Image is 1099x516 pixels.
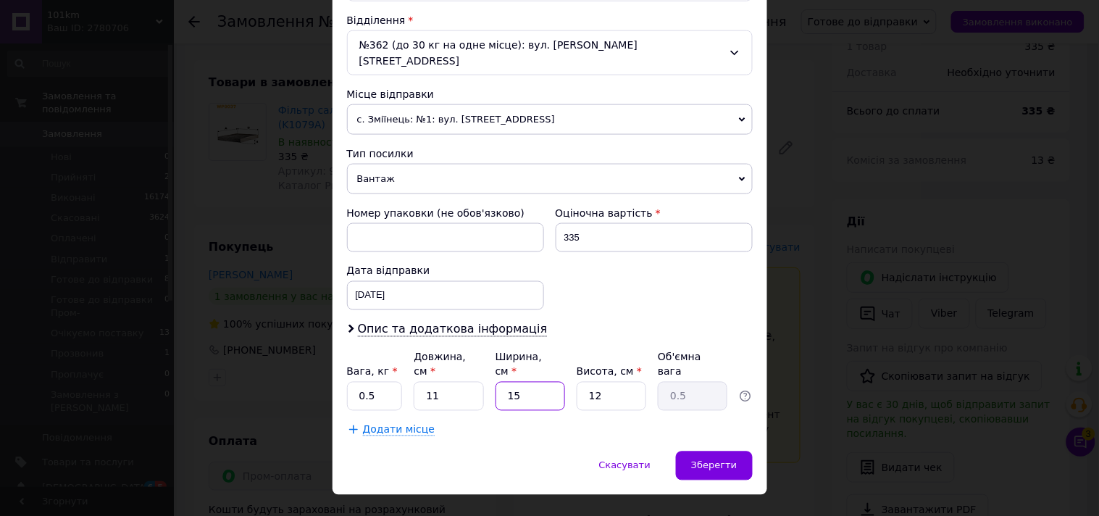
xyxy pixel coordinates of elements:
[347,164,753,194] span: Вантаж
[347,13,753,28] div: Відділення
[496,351,542,378] label: Ширина, см
[556,206,753,220] div: Оціночна вартість
[347,264,544,278] div: Дата відправки
[414,351,466,378] label: Довжина, см
[347,148,414,159] span: Тип посилки
[347,88,435,100] span: Місце відправки
[347,366,398,378] label: Вага, кг
[347,206,544,220] div: Номер упаковки (не обов'язково)
[599,460,651,471] span: Скасувати
[347,30,753,75] div: №362 (до 30 кг на одне місце): вул. [PERSON_NAME][STREET_ADDRESS]
[658,350,727,379] div: Об'ємна вага
[363,424,435,436] span: Додати місце
[577,366,642,378] label: Висота, см
[358,322,548,337] span: Опис та додаткова інформація
[347,104,753,135] span: с. Зміїнець: №1: вул. [STREET_ADDRESS]
[691,460,737,471] span: Зберегти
